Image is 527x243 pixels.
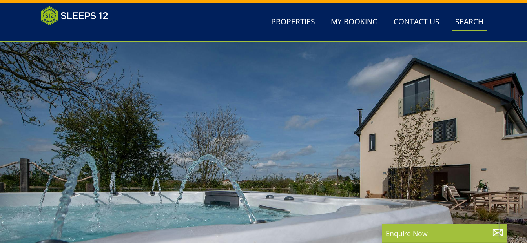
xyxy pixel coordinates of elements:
[37,30,119,37] iframe: Customer reviews powered by Trustpilot
[452,13,487,31] a: Search
[41,6,108,25] img: Sleeps 12
[386,228,503,238] p: Enquire Now
[268,13,318,31] a: Properties
[328,13,381,31] a: My Booking
[390,13,443,31] a: Contact Us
